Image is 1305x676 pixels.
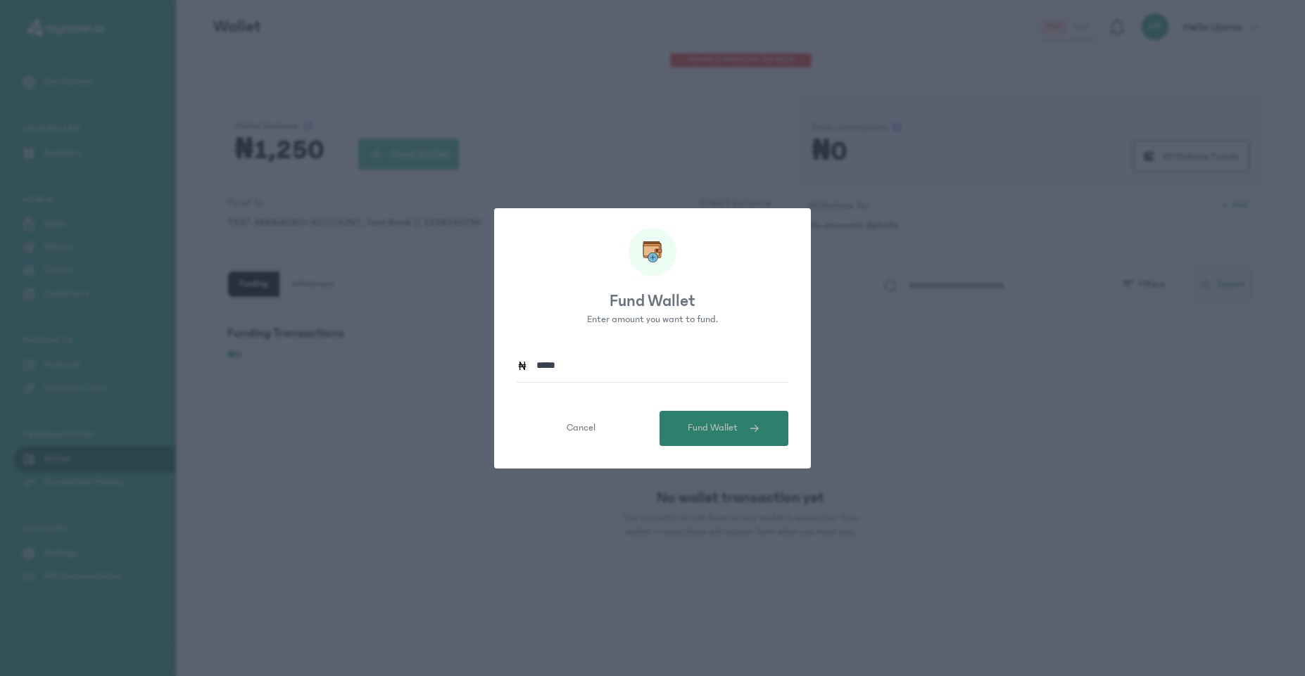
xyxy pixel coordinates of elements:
[660,411,788,446] button: Fund Wallet
[517,411,645,446] button: Cancel
[688,421,738,435] span: Fund Wallet
[567,421,595,435] span: Cancel
[494,290,811,312] p: Fund Wallet
[494,312,811,327] p: Enter amount you want to fund.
